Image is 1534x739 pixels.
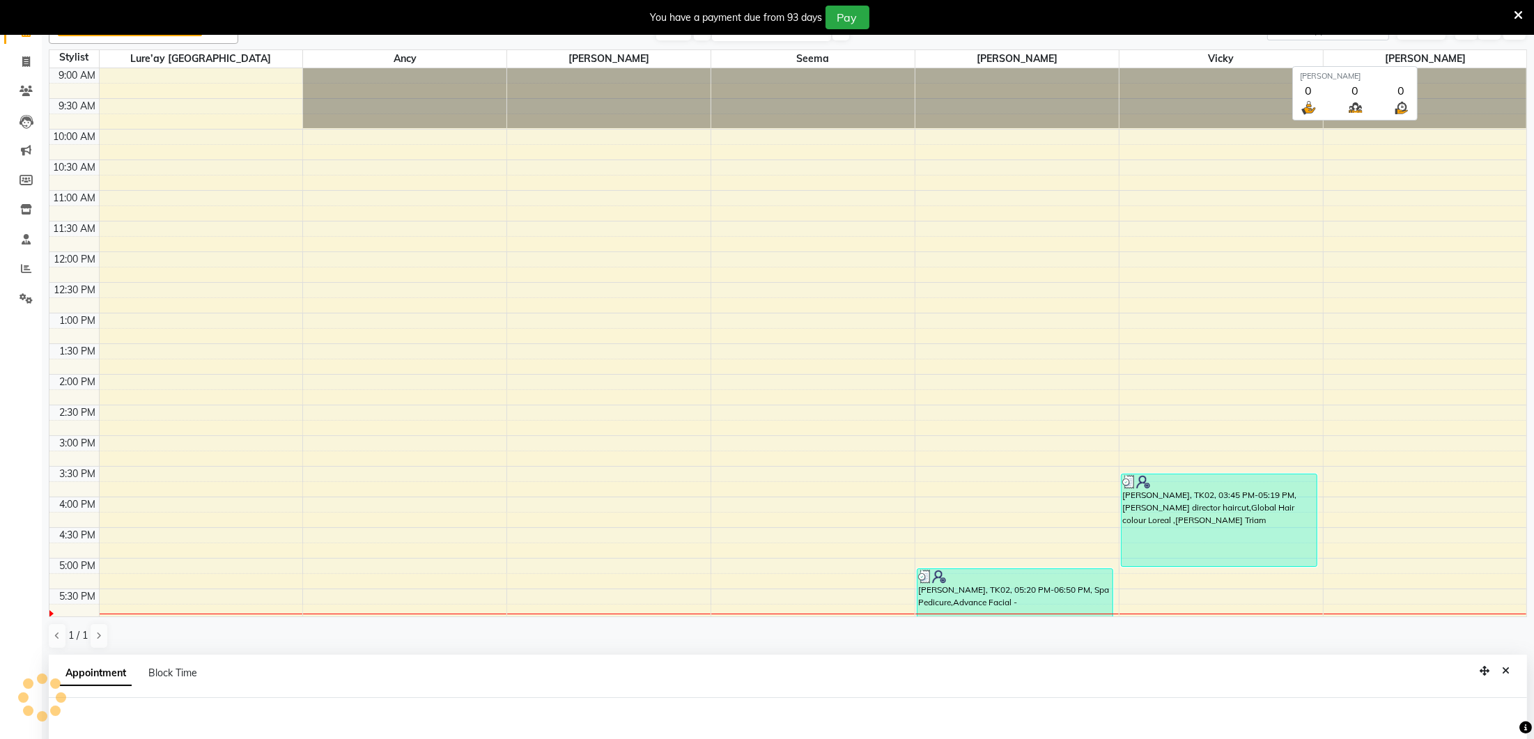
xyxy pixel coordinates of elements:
[57,375,99,389] div: 2:00 PM
[1300,70,1410,82] div: [PERSON_NAME]
[51,221,99,236] div: 11:30 AM
[1393,99,1410,116] img: wait_time.png
[56,99,99,114] div: 9:30 AM
[915,50,1119,68] span: [PERSON_NAME]
[57,467,99,481] div: 3:30 PM
[711,50,915,68] span: Seema
[51,160,99,175] div: 10:30 AM
[57,405,99,420] div: 2:30 PM
[1496,660,1516,682] button: Close
[1347,82,1364,99] div: 0
[1119,50,1323,68] span: Vicky
[52,283,99,297] div: 12:30 PM
[507,50,711,68] span: [PERSON_NAME]
[1300,99,1317,116] img: serve.png
[57,589,99,604] div: 5:30 PM
[68,628,88,643] span: 1 / 1
[49,50,99,65] div: Stylist
[57,313,99,328] div: 1:00 PM
[57,344,99,359] div: 1:30 PM
[1347,99,1364,116] img: queue.png
[1324,50,1527,68] span: [PERSON_NAME]
[57,436,99,451] div: 3:00 PM
[826,6,869,29] button: Pay
[651,10,823,25] div: You have a payment due from 93 days
[60,661,132,686] span: Appointment
[57,528,99,543] div: 4:30 PM
[51,191,99,205] div: 11:00 AM
[656,19,691,40] span: Today
[100,50,303,68] span: Lure’ay [GEOGRAPHIC_DATA]
[148,667,197,679] span: Block Time
[57,559,99,573] div: 5:00 PM
[1300,82,1317,99] div: 0
[1122,474,1317,566] div: [PERSON_NAME], TK02, 03:45 PM-05:19 PM, [PERSON_NAME] director haircut,Global Hair colour Loreal ...
[1393,82,1410,99] div: 0
[303,50,506,68] span: Ancy
[52,252,99,267] div: 12:00 PM
[51,130,99,144] div: 10:00 AM
[57,497,99,512] div: 4:00 PM
[56,68,99,83] div: 9:00 AM
[917,569,1113,658] div: [PERSON_NAME], TK02, 05:20 PM-06:50 PM, Spa Pedicure,Advance Facial -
